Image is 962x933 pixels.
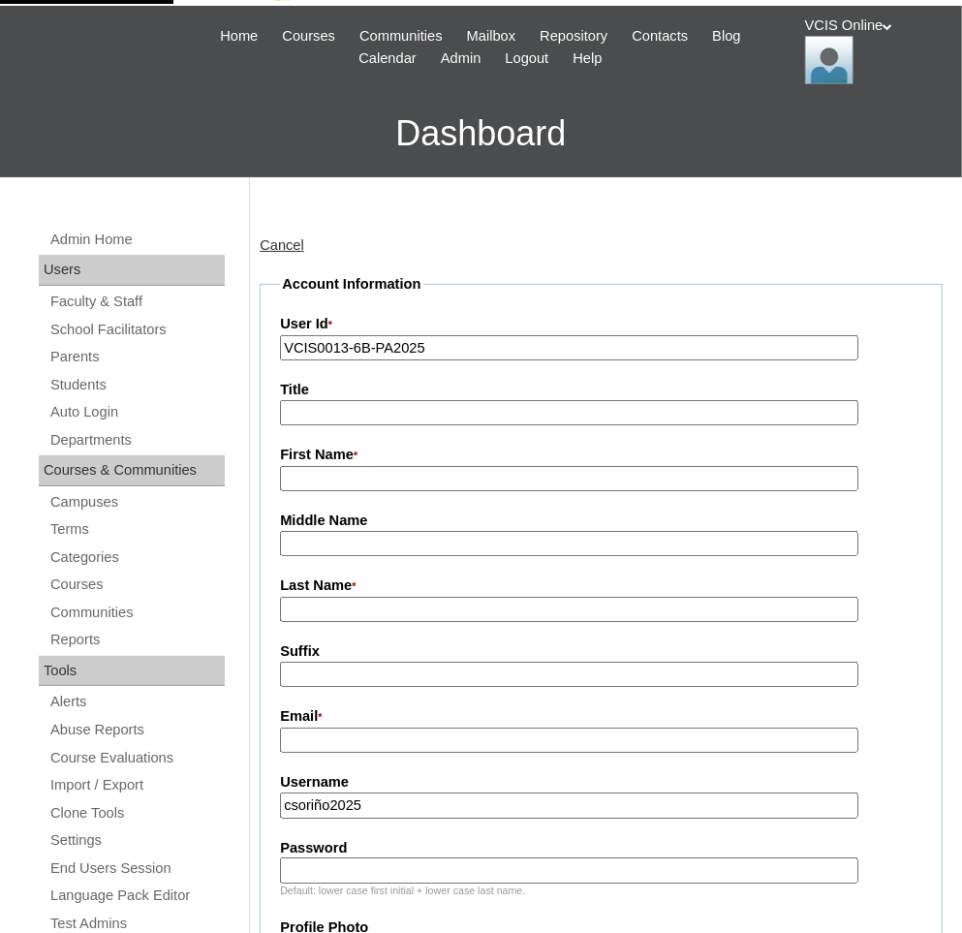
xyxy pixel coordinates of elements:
[349,47,425,70] a: Calendar
[280,445,922,466] label: First Name
[48,601,225,625] a: Communities
[280,641,922,662] label: Suffix
[280,575,922,597] label: Last Name
[272,25,345,47] a: Courses
[358,47,416,70] span: Calendar
[48,773,225,797] a: Import / Export
[48,373,225,397] a: Students
[282,25,335,47] span: Courses
[280,314,922,335] label: User Id
[48,573,225,597] a: Courses
[496,47,559,70] a: Logout
[467,25,516,47] span: Mailbox
[48,400,225,424] a: Auto Login
[280,772,922,793] label: Username
[48,545,225,570] a: Categories
[280,274,422,295] legend: Account Information
[48,228,225,252] a: Admin Home
[441,47,481,70] span: Admin
[622,25,698,47] a: Contacts
[48,318,225,342] a: School Facilitators
[712,25,740,47] span: Blog
[359,25,443,47] span: Communities
[506,47,549,70] span: Logout
[210,25,267,47] a: Home
[350,25,452,47] a: Communities
[702,25,750,47] a: Blog
[48,517,225,542] a: Terms
[48,428,225,452] a: Departments
[48,628,225,652] a: Reports
[48,828,225,853] a: Settings
[563,47,611,70] a: Help
[48,856,225,881] a: End Users Session
[280,380,922,400] label: Title
[805,16,943,84] div: VCIS Online
[48,490,225,514] a: Campuses
[39,255,225,286] div: Users
[48,801,225,825] a: Clone Tools
[431,47,491,70] a: Admin
[280,706,922,728] label: Email
[48,884,225,908] a: Language Pack Editor
[39,656,225,687] div: Tools
[48,290,225,314] a: Faculty & Staff
[48,746,225,770] a: Course Evaluations
[260,237,304,253] a: Cancel
[280,511,922,531] label: Middle Name
[48,690,225,714] a: Alerts
[48,345,225,369] a: Parents
[280,838,922,858] label: Password
[632,25,688,47] span: Contacts
[280,884,922,898] div: Default: lower case first initial + lower case last name.
[220,25,258,47] span: Home
[805,36,853,84] img: VCIS Online Admin
[540,25,607,47] span: Repository
[10,90,952,177] h3: Dashboard
[39,455,225,486] div: Courses & Communities
[530,25,617,47] a: Repository
[457,25,526,47] a: Mailbox
[48,718,225,742] a: Abuse Reports
[573,47,602,70] span: Help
